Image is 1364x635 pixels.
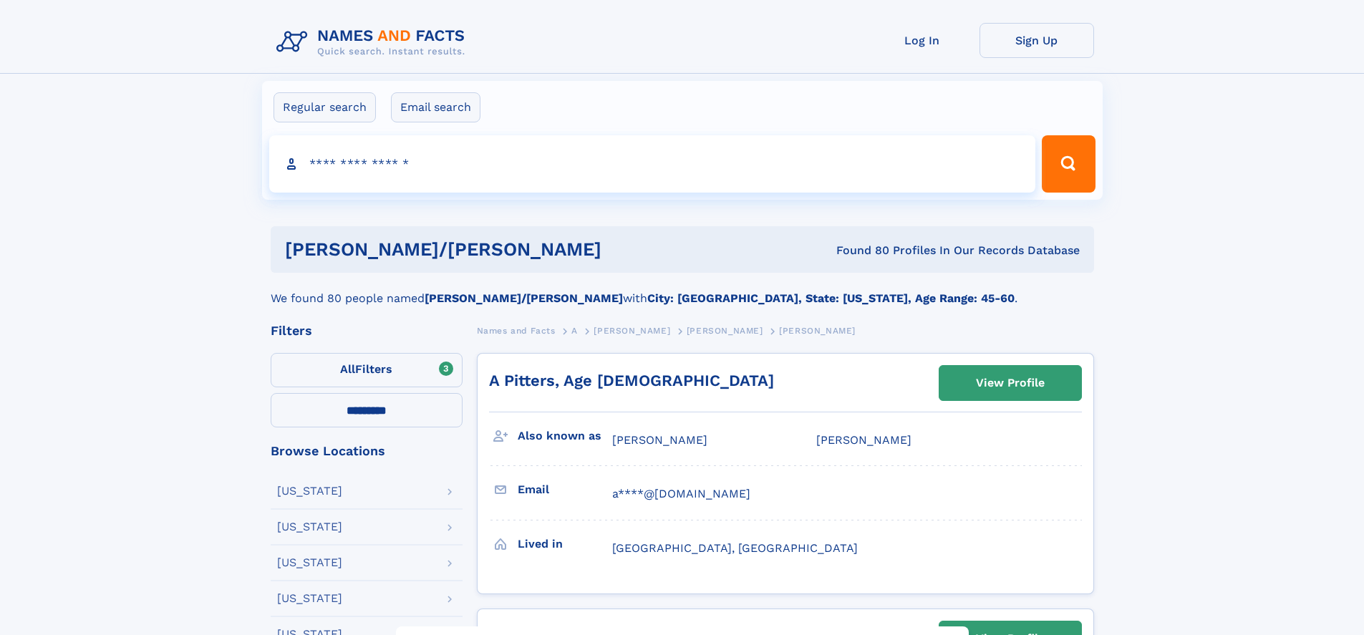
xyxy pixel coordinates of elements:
span: [PERSON_NAME] [612,433,707,447]
span: [PERSON_NAME] [687,326,763,336]
span: [PERSON_NAME] [594,326,670,336]
h1: [PERSON_NAME]/[PERSON_NAME] [285,241,719,258]
div: Found 80 Profiles In Our Records Database [719,243,1080,258]
a: A Pitters, Age [DEMOGRAPHIC_DATA] [489,372,774,389]
span: [PERSON_NAME] [816,433,911,447]
span: [GEOGRAPHIC_DATA], [GEOGRAPHIC_DATA] [612,541,858,555]
div: View Profile [976,367,1045,399]
b: [PERSON_NAME]/[PERSON_NAME] [425,291,623,305]
div: Browse Locations [271,445,463,457]
div: [US_STATE] [277,485,342,497]
div: [US_STATE] [277,521,342,533]
b: City: [GEOGRAPHIC_DATA], State: [US_STATE], Age Range: 45-60 [647,291,1015,305]
a: [PERSON_NAME] [687,321,763,339]
input: search input [269,135,1036,193]
div: We found 80 people named with . [271,273,1094,307]
label: Regular search [274,92,376,122]
span: All [340,362,355,376]
span: [PERSON_NAME] [779,326,856,336]
a: Log In [865,23,980,58]
h3: Also known as [518,424,612,448]
div: Filters [271,324,463,337]
a: A [571,321,578,339]
a: View Profile [939,366,1081,400]
span: A [571,326,578,336]
img: Logo Names and Facts [271,23,477,62]
label: Email search [391,92,480,122]
a: Sign Up [980,23,1094,58]
a: [PERSON_NAME] [594,321,670,339]
h3: Email [518,478,612,502]
button: Search Button [1042,135,1095,193]
label: Filters [271,353,463,387]
div: [US_STATE] [277,557,342,568]
div: [US_STATE] [277,593,342,604]
h3: Lived in [518,532,612,556]
a: Names and Facts [477,321,556,339]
